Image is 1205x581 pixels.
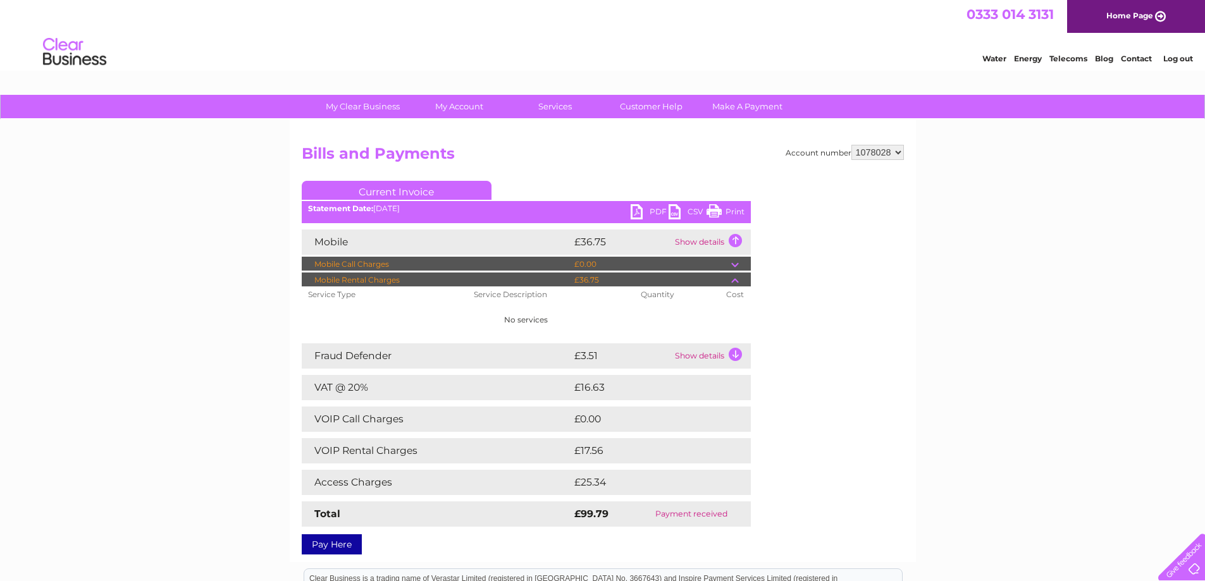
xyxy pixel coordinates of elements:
[302,272,571,288] td: Mobile Rental Charges
[982,54,1006,63] a: Water
[786,145,904,160] div: Account number
[669,204,707,223] a: CSV
[302,286,467,303] th: Service Type
[571,375,724,400] td: £16.63
[302,181,491,200] a: Current Invoice
[672,229,751,255] td: Show details
[631,204,669,223] a: PDF
[302,343,571,369] td: Fraud Defender
[571,272,731,288] td: £36.75
[571,470,725,495] td: £25.34
[304,7,902,61] div: Clear Business is a trading name of Verastar Limited (registered in [GEOGRAPHIC_DATA] No. 3667643...
[302,303,751,337] td: No services
[302,534,362,554] a: Pay Here
[707,204,745,223] a: Print
[571,438,724,463] td: £17.56
[302,407,571,432] td: VOIP Call Charges
[1049,54,1087,63] a: Telecoms
[1163,54,1193,63] a: Log out
[574,508,609,520] strong: £99.79
[467,286,635,303] th: Service Description
[632,501,750,527] td: Payment received
[503,95,607,118] a: Services
[302,145,904,169] h2: Bills and Payments
[571,229,672,255] td: £36.75
[302,470,571,495] td: Access Charges
[634,286,720,303] th: Quantity
[308,204,373,213] b: Statement Date:
[311,95,415,118] a: My Clear Business
[302,375,571,400] td: VAT @ 20%
[302,229,571,255] td: Mobile
[1014,54,1042,63] a: Energy
[599,95,703,118] a: Customer Help
[720,286,750,303] th: Cost
[314,508,340,520] strong: Total
[571,343,672,369] td: £3.51
[42,33,107,71] img: logo.png
[571,407,722,432] td: £0.00
[302,257,571,272] td: Mobile Call Charges
[1121,54,1152,63] a: Contact
[967,6,1054,22] a: 0333 014 3131
[1095,54,1113,63] a: Blog
[695,95,800,118] a: Make A Payment
[302,204,751,213] div: [DATE]
[407,95,511,118] a: My Account
[302,438,571,463] td: VOIP Rental Charges
[672,343,751,369] td: Show details
[571,257,731,272] td: £0.00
